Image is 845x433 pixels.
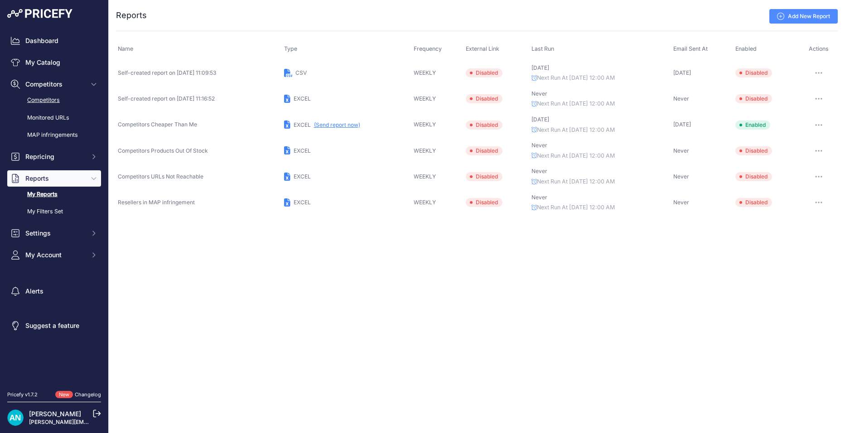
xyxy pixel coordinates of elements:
[673,199,689,206] span: Never
[118,173,203,180] span: Competitors URLs Not Reachable
[531,194,547,201] span: Never
[7,391,38,399] div: Pricefy v1.7.2
[414,69,436,76] span: WEEKLY
[466,45,499,52] span: External Link
[116,9,147,22] h2: Reports
[118,95,215,102] span: Self-created report on [DATE] 11:16:52
[118,45,133,52] span: Name
[118,147,208,154] span: Competitors Products Out Of Stock
[25,80,85,89] span: Competitors
[531,45,554,52] span: Last Run
[7,247,101,263] button: My Account
[7,33,101,380] nav: Sidebar
[7,127,101,143] a: MAP infringements
[414,45,442,52] span: Frequency
[25,152,85,161] span: Repricing
[29,419,169,425] a: [PERSON_NAME][EMAIL_ADDRESS][DOMAIN_NAME]
[466,94,502,103] span: Disabled
[7,283,101,299] a: Alerts
[7,149,101,165] button: Repricing
[735,198,772,207] span: Disabled
[294,121,311,128] span: EXCEL
[7,318,101,334] a: Suggest a feature
[7,33,101,49] a: Dashboard
[809,45,829,52] span: Actions
[735,68,772,77] span: Disabled
[294,199,311,206] span: EXCEL
[25,250,85,260] span: My Account
[314,121,360,129] button: (Send report now)
[531,116,549,123] span: [DATE]
[769,9,838,24] a: Add New Report
[466,68,502,77] span: Disabled
[29,410,81,418] a: [PERSON_NAME]
[673,95,689,102] span: Never
[531,74,670,82] p: Next Run At [DATE] 12:00 AM
[531,100,670,108] p: Next Run At [DATE] 12:00 AM
[7,110,101,126] a: Monitored URLs
[735,45,757,52] span: Enabled
[531,178,670,186] p: Next Run At [DATE] 12:00 AM
[466,198,502,207] span: Disabled
[7,170,101,187] button: Reports
[673,69,691,76] span: [DATE]
[118,69,216,76] span: Self-created report on [DATE] 11:09:53
[7,187,101,202] a: My Reports
[673,173,689,180] span: Never
[7,204,101,220] a: My Filters Set
[7,54,101,71] a: My Catalog
[735,94,772,103] span: Disabled
[7,92,101,108] a: Competitors
[466,120,502,130] span: Disabled
[735,172,772,181] span: Disabled
[7,225,101,241] button: Settings
[531,152,670,160] p: Next Run At [DATE] 12:00 AM
[466,172,502,181] span: Disabled
[531,90,547,97] span: Never
[414,121,436,128] span: WEEKLY
[25,229,85,238] span: Settings
[284,45,297,52] span: Type
[294,147,311,154] span: EXCEL
[7,9,72,18] img: Pricefy Logo
[294,95,311,102] span: EXCEL
[55,391,73,399] span: New
[294,173,311,180] span: EXCEL
[118,121,197,128] span: Competitors Cheaper Than Me
[673,45,708,52] span: Email Sent At
[531,142,547,149] span: Never
[531,168,547,174] span: Never
[466,146,502,155] span: Disabled
[531,203,670,212] p: Next Run At [DATE] 12:00 AM
[735,120,770,130] span: Enabled
[295,69,307,76] span: CSV
[118,199,195,206] span: Resellers in MAP infringement
[531,126,670,135] p: Next Run At [DATE] 12:00 AM
[414,173,436,180] span: WEEKLY
[25,174,85,183] span: Reports
[75,391,101,398] a: Changelog
[414,95,436,102] span: WEEKLY
[673,147,689,154] span: Never
[531,64,549,71] span: [DATE]
[414,147,436,154] span: WEEKLY
[735,146,772,155] span: Disabled
[414,199,436,206] span: WEEKLY
[673,121,691,128] span: [DATE]
[7,76,101,92] button: Competitors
